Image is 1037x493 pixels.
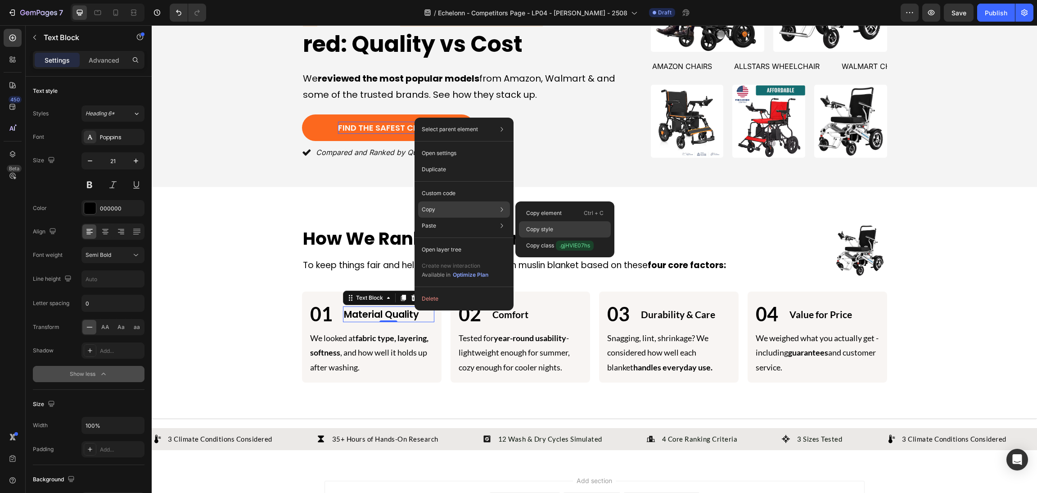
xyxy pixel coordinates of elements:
[152,25,1037,493] iframe: Design area
[33,323,59,331] div: Transform
[100,133,142,142] div: Poppins
[33,204,47,212] div: Color
[33,474,77,486] div: Background
[45,55,70,65] p: Settings
[526,225,553,233] p: Copy style
[452,270,489,279] button: Optimize Plan
[33,398,57,411] div: Size
[681,198,735,252] img: Logo
[151,233,634,248] p: To keep things fair and helpful, we evaluated each muslin blanket based on these
[422,271,451,278] span: Available in
[100,446,142,454] div: Add...
[82,295,144,311] input: Auto
[307,274,336,304] p: 02
[33,445,54,453] div: Padding
[669,35,734,48] p: walmart Chairs
[750,409,855,419] p: 3 Climate Conditions Considered
[453,271,488,279] div: Optimize Plan
[203,269,233,277] div: Text Block
[59,7,63,18] p: 7
[985,8,1007,18] div: Publish
[33,87,58,95] div: Text style
[164,121,307,134] p: Compared and Ranked by Quality Experts
[89,55,119,65] p: Advanced
[604,306,727,349] p: We weighed what you actually get - including and customer service.
[100,347,142,355] div: Add...
[341,282,430,297] p: Comfort
[663,59,735,132] img: Natural cotton plant next to folded beige muslin blanket, emphasizing premium material and clean ...
[7,165,22,172] div: Beta
[86,251,111,258] span: Semi Bold
[33,347,54,355] div: Shadow
[422,165,446,173] p: Duplicate
[150,201,635,226] h2: Rich Text Editor. Editing area: main
[33,226,58,238] div: Align
[166,47,328,59] strong: reviewed the most popular models
[422,205,435,214] p: Copy
[33,155,57,167] div: Size
[9,96,22,103] div: 450
[33,251,63,259] div: Font weight
[526,241,594,251] p: Copy class
[422,149,456,157] p: Open settings
[638,282,727,297] p: Value for Price
[150,89,323,116] a: Rich Text Editor. Editing area: main
[134,323,140,331] span: aa
[33,421,48,429] div: Width
[33,366,144,382] button: Show less
[422,246,461,254] p: Open layer tree
[86,110,115,118] span: Heading 6*
[455,274,484,304] p: 03
[100,205,142,213] div: 000000
[434,8,436,18] span: /
[944,4,974,22] button: Save
[658,9,672,17] span: Draft
[422,261,489,270] p: Create new interaction
[33,110,49,118] div: Styles
[16,409,121,419] p: 3 Climate Conditions Considered
[81,247,144,263] button: Semi Bold
[33,273,73,285] div: Line height
[186,96,287,109] div: Rich Text Editor. Editing area: main
[510,409,586,419] p: 4 Core Ranking Criteria
[81,105,144,122] button: Heading 6*
[526,209,562,217] p: Copy element
[170,4,206,22] div: Undo/Redo
[562,35,647,48] p: allstars wheelchair
[82,271,144,287] input: Auto
[44,32,120,43] p: Text Block
[70,370,108,379] div: Show less
[1006,449,1028,470] div: Open Intercom Messenger
[496,234,574,246] strong: four core factors:
[421,451,464,460] span: Add section
[455,306,579,349] p: Snagging, lint, shrinkage? We considered how well each blanket
[422,189,455,197] p: Custom code
[418,291,510,307] button: Delete
[342,308,415,318] strong: year-round usability
[117,323,125,331] span: Aa
[422,222,436,230] p: Paste
[192,282,282,297] p: Material Quality
[82,417,144,434] input: Auto
[33,133,44,141] div: Font
[438,8,627,18] span: Echelonn - Competitors Page - LP04 - [PERSON_NAME] - 2508
[636,322,676,332] strong: guarantees
[479,34,541,49] div: Rich Text Editor. Editing area: main
[101,323,109,331] span: AA
[186,96,287,109] p: Find the Safest Choice
[307,306,430,349] p: Tested for - lightweight enough for summer, cozy enough for cooler nights.
[604,274,633,304] p: 04
[158,274,187,304] p: 01
[556,241,594,251] span: .gjHVIE07hs
[645,409,690,419] p: 3 Sizes Tested
[951,9,966,17] span: Save
[668,34,735,49] div: Rich Text Editor. Editing area: main
[4,4,67,22] button: 7
[158,306,282,349] p: We looked at , and how well it holds up after washing.
[158,308,277,332] strong: fabric type, layering, softness
[581,59,654,132] img: Muslin Blanket for Adults – Soft 6-Layer Cotton
[347,409,451,419] p: 12 Wash & Dry Cycles Simulated
[584,209,604,218] p: Ctrl + C
[422,125,478,133] p: Select parent element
